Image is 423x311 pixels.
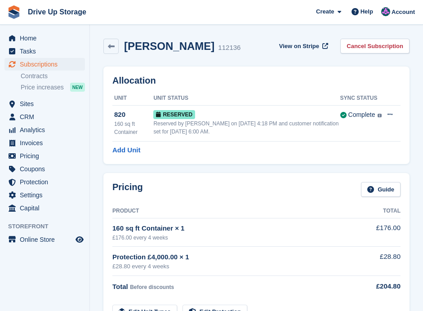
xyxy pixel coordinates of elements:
[361,182,401,197] a: Guide
[4,176,85,188] a: menu
[4,202,85,214] a: menu
[4,98,85,110] a: menu
[124,40,214,52] h2: [PERSON_NAME]
[356,218,401,246] td: £176.00
[112,234,356,242] div: £176.00 every 4 weeks
[378,114,382,118] img: icon-info-grey-7440780725fd019a000dd9b08b2336e03edf1995a4989e88bcd33f0948082b44.svg
[21,72,85,80] a: Contracts
[4,111,85,123] a: menu
[21,83,64,92] span: Price increases
[20,189,74,201] span: Settings
[20,150,74,162] span: Pricing
[153,91,340,106] th: Unit Status
[21,82,85,92] a: Price increases NEW
[20,45,74,58] span: Tasks
[112,182,143,197] h2: Pricing
[114,110,153,120] div: 820
[4,58,85,71] a: menu
[20,202,74,214] span: Capital
[4,163,85,175] a: menu
[4,45,85,58] a: menu
[218,43,240,53] div: 112136
[4,124,85,136] a: menu
[4,150,85,162] a: menu
[112,283,128,290] span: Total
[20,58,74,71] span: Subscriptions
[114,120,153,136] div: 160 sq ft Container
[70,83,85,92] div: NEW
[392,8,415,17] span: Account
[20,124,74,136] span: Analytics
[20,233,74,246] span: Online Store
[4,189,85,201] a: menu
[276,39,330,53] a: View on Stripe
[112,76,401,86] h2: Allocation
[361,7,373,16] span: Help
[112,145,140,155] a: Add Unit
[20,32,74,44] span: Home
[356,247,401,276] td: £28.80
[112,204,356,218] th: Product
[4,32,85,44] a: menu
[20,176,74,188] span: Protection
[340,39,410,53] a: Cancel Subscription
[20,163,74,175] span: Coupons
[356,281,401,292] div: £204.80
[316,7,334,16] span: Create
[348,110,375,120] div: Complete
[20,111,74,123] span: CRM
[20,137,74,149] span: Invoices
[112,91,153,106] th: Unit
[153,120,340,136] div: Reserved by [PERSON_NAME] on [DATE] 4:18 PM and customer notification set for [DATE] 6:00 AM.
[279,42,319,51] span: View on Stripe
[8,222,89,231] span: Storefront
[153,110,195,119] span: Reserved
[112,262,356,271] div: £28.80 every 4 weeks
[7,5,21,19] img: stora-icon-8386f47178a22dfd0bd8f6a31ec36ba5ce8667c1dd55bd0f319d3a0aa187defe.svg
[112,252,356,262] div: Protection £4,000.00 × 1
[24,4,90,19] a: Drive Up Storage
[356,204,401,218] th: Total
[381,7,390,16] img: Andy
[4,233,85,246] a: menu
[112,223,356,234] div: 160 sq ft Container × 1
[74,234,85,245] a: Preview store
[130,284,174,290] span: Before discounts
[340,91,382,106] th: Sync Status
[4,137,85,149] a: menu
[20,98,74,110] span: Sites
